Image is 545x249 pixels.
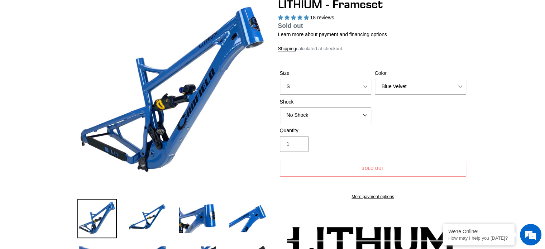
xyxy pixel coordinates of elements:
[375,70,466,77] label: Color
[278,15,310,20] span: 5.00 stars
[280,193,466,200] a: More payment options
[228,199,267,238] img: Load image into Gallery viewer, LITHIUM - Frameset
[280,161,466,177] button: Sold out
[280,127,371,134] label: Quantity
[280,70,371,77] label: Size
[448,235,509,241] p: How may I help you today?
[77,199,117,238] img: Load image into Gallery viewer, LITHIUM - Frameset
[448,229,509,234] div: We're Online!
[278,22,303,29] span: Sold out
[128,199,167,238] img: Load image into Gallery viewer, LITHIUM - Frameset
[278,45,468,52] div: calculated at checkout.
[280,98,371,106] label: Shock
[178,199,217,238] img: Load image into Gallery viewer, LITHIUM - Frameset
[278,32,387,37] a: Learn more about payment and financing options
[310,15,334,20] span: 18 reviews
[362,166,384,171] span: Sold out
[278,46,296,52] a: Shipping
